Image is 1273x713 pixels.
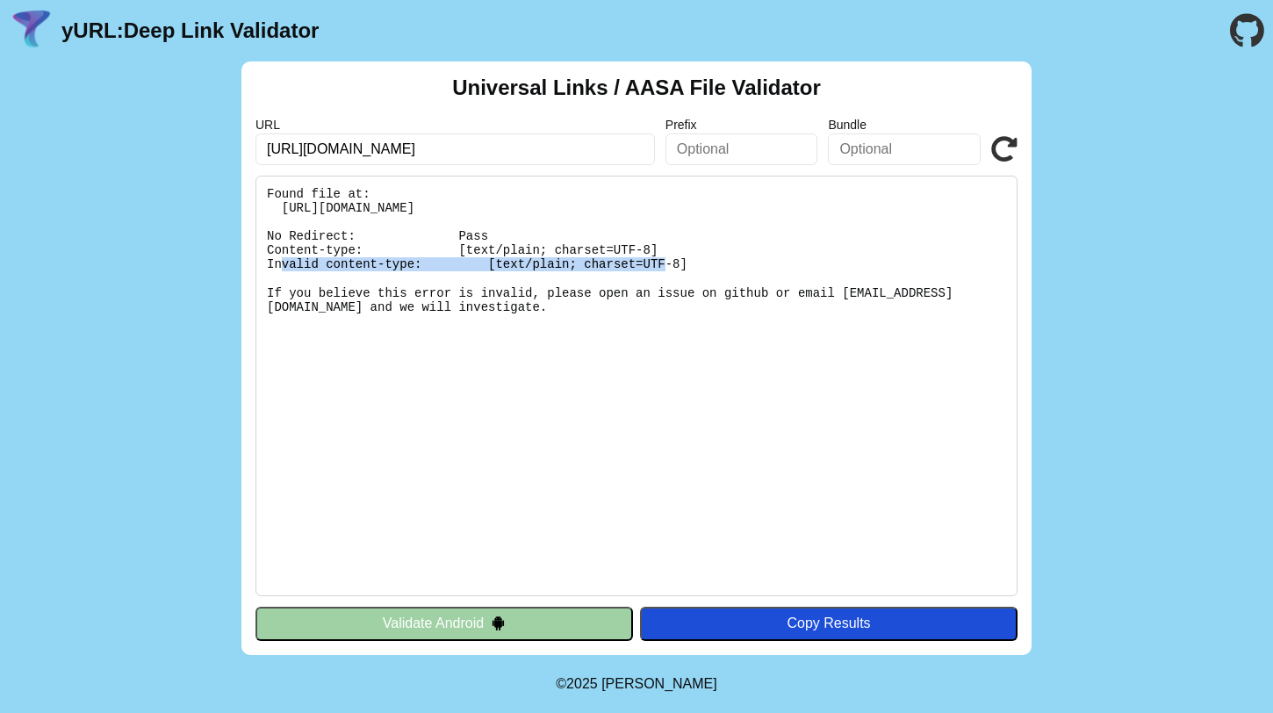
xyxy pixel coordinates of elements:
[255,118,655,132] label: URL
[255,607,633,640] button: Validate Android
[640,607,1018,640] button: Copy Results
[255,176,1018,596] pre: Found file at: [URL][DOMAIN_NAME] No Redirect: Pass Content-type: [text/plain; charset=UTF-8] Inv...
[491,616,506,630] img: droidIcon.svg
[601,676,717,691] a: Michael Ibragimchayev's Personal Site
[566,676,598,691] span: 2025
[828,118,981,132] label: Bundle
[255,133,655,165] input: Required
[452,76,821,100] h2: Universal Links / AASA File Validator
[556,655,716,713] footer: ©
[9,8,54,54] img: yURL Logo
[649,616,1009,631] div: Copy Results
[61,18,319,43] a: yURL:Deep Link Validator
[665,118,818,132] label: Prefix
[828,133,981,165] input: Optional
[665,133,818,165] input: Optional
